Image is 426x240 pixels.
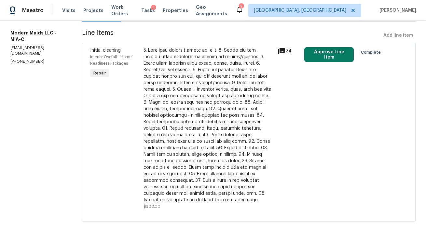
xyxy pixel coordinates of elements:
button: Approve Line Item [304,47,354,62]
span: Interior Overall - Home Readiness Packages [90,55,131,65]
span: [PERSON_NAME] [377,7,416,14]
div: 24 [278,47,300,55]
div: 7 [239,4,243,10]
span: Tasks [141,8,155,13]
span: Work Orders [111,4,133,17]
span: Repair [91,70,109,76]
p: [EMAIL_ADDRESS][DOMAIN_NAME] [10,45,66,56]
span: Maestro [22,7,44,14]
div: 1 [151,5,156,11]
span: Projects [83,7,103,14]
span: [GEOGRAPHIC_DATA], [GEOGRAPHIC_DATA] [254,7,346,14]
span: $300.00 [144,205,161,208]
p: [PHONE_NUMBER] [10,59,66,64]
span: Line Items [82,30,381,42]
h5: Modern Maids LLC - MIA-C [10,30,66,43]
span: Complete [361,49,383,56]
span: Geo Assignments [196,4,228,17]
span: Visits [62,7,76,14]
span: Properties [163,7,188,14]
span: Initial cleaning [90,48,121,53]
div: 5. Lore ipsu dolorsit ametc adi elit. 8. Seddo eiu tem incididu utlab etdolore ma al enim ad mini... [144,47,274,203]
